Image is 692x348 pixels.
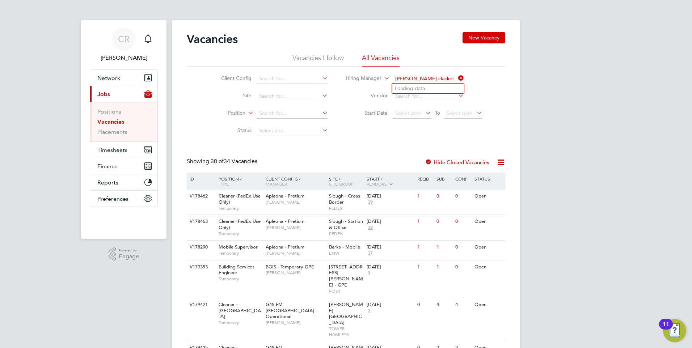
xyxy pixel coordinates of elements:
[367,270,371,276] span: 3
[266,270,325,276] span: [PERSON_NAME]
[663,319,686,342] button: Open Resource Center, 11 new notifications
[97,91,110,98] span: Jobs
[90,214,158,226] img: fastbook-logo-retina.png
[327,173,365,190] div: Site /
[329,218,363,230] span: Slough - Station & Office
[392,84,464,93] li: Loading data
[211,158,224,165] span: 30 of
[188,241,213,254] div: V178290
[292,54,344,67] li: Vacancies I follow
[187,158,259,165] div: Showing
[367,218,414,225] div: [DATE]
[367,244,414,250] div: [DATE]
[213,173,264,190] div: Position /
[266,181,287,187] span: Manager
[219,276,262,282] span: Temporary
[473,215,504,228] div: Open
[97,147,127,153] span: Timesheets
[266,244,304,250] span: Apleona - Pretium
[329,301,363,326] span: [PERSON_NAME][GEOGRAPHIC_DATA]
[219,301,261,320] span: Cleaner - [GEOGRAPHIC_DATA]
[257,91,328,101] input: Search for...
[435,241,453,254] div: 1
[393,91,464,101] input: Search for...
[367,308,371,314] span: 3
[463,32,505,43] button: New Vacancy
[473,173,504,185] div: Status
[257,109,328,119] input: Search for...
[663,324,669,334] div: 11
[329,193,360,205] span: Slough - Cross Border
[367,302,414,308] div: [DATE]
[204,110,245,117] label: Position
[415,190,434,203] div: 1
[435,298,453,311] div: 4
[329,244,360,250] span: Berks - Mobile
[90,86,157,102] button: Jobs
[118,34,130,44] span: CR
[90,27,158,62] a: CR[PERSON_NAME]
[266,218,304,224] span: Apleona - Pretium
[395,110,421,116] span: Select date
[453,260,472,274] div: 0
[346,110,388,116] label: Start Date
[453,173,472,185] div: Conf
[97,75,120,81] span: Network
[473,260,504,274] div: Open
[435,215,453,228] div: 0
[187,32,238,46] h2: Vacancies
[425,159,489,166] label: Hide Closed Vacancies
[340,75,381,82] label: Hiring Manager
[219,320,262,326] span: Temporary
[435,173,453,185] div: Sub
[367,225,374,231] span: 39
[346,92,388,99] label: Vendor
[119,247,139,254] span: Powered by
[81,20,166,239] nav: Main navigation
[367,250,374,256] span: 37
[210,127,252,133] label: Status
[266,264,314,270] span: BGIS - Temporary GPE
[90,142,157,158] button: Timesheets
[329,264,363,288] span: [STREET_ADDRESS][PERSON_NAME] - GPE
[473,190,504,203] div: Open
[415,215,434,228] div: 1
[393,74,464,84] input: Search for...
[329,250,363,256] span: ENW
[435,190,453,203] div: 0
[97,108,121,115] a: Positions
[453,190,472,203] div: 0
[266,199,325,205] span: [PERSON_NAME]
[415,260,434,274] div: 1
[453,215,472,228] div: 0
[329,326,363,337] span: TOWER HAMLETS
[210,75,252,81] label: Client Config
[219,231,262,237] span: Temporary
[90,174,157,190] button: Reports
[90,102,157,141] div: Jobs
[264,173,327,190] div: Client Config /
[210,92,252,99] label: Site
[435,260,453,274] div: 1
[415,241,434,254] div: 1
[90,70,157,86] button: Network
[266,250,325,256] span: [PERSON_NAME]
[119,254,139,260] span: Engage
[219,193,261,205] span: Cleaner (FedEx Use Only)
[90,54,158,62] span: Catherine Rowland
[219,218,261,230] span: Cleaner (FedEx Use Only)
[446,110,472,116] span: Select date
[266,225,325,230] span: [PERSON_NAME]
[473,241,504,254] div: Open
[266,320,325,326] span: [PERSON_NAME]
[90,158,157,174] button: Finance
[367,181,387,187] span: Vendors
[415,173,434,185] div: Reqd
[188,215,213,228] div: V178463
[219,264,254,276] span: Building Services Engineer
[219,244,258,250] span: Mobile Supervisor
[266,301,317,320] span: G4S FM [GEOGRAPHIC_DATA] - Operational
[367,264,414,270] div: [DATE]
[219,181,229,187] span: Type
[367,193,414,199] div: [DATE]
